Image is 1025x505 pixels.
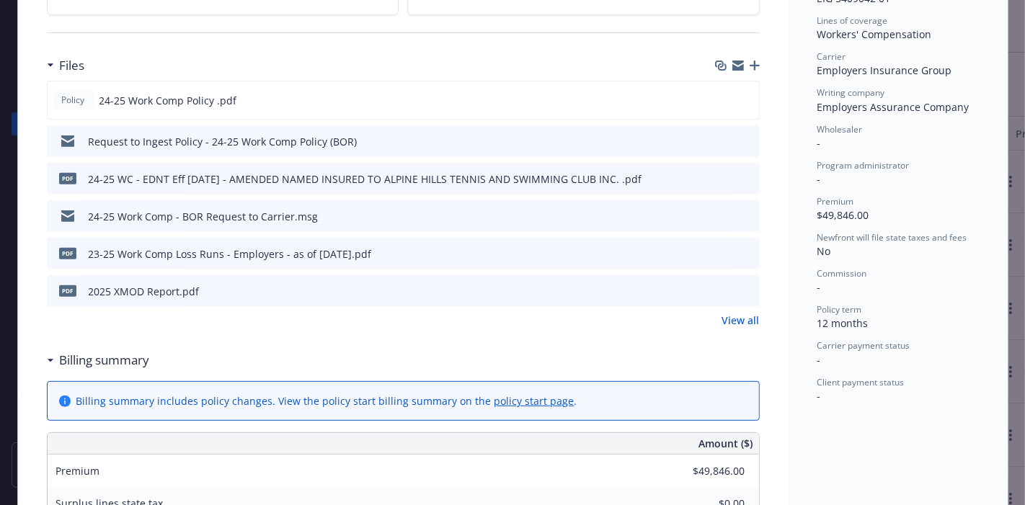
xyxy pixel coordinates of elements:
div: Billing summary [47,351,150,370]
span: No [817,244,831,258]
div: 24-25 WC - EDNT Eff [DATE] - AMENDED NAMED INSURED TO ALPINE HILLS TENNIS AND SWIMMING CLUB INC. ... [89,171,642,187]
div: 2025 XMOD Report.pdf [89,284,200,299]
span: - [817,136,821,150]
span: - [817,172,821,186]
button: download file [718,246,729,262]
button: download file [718,171,729,187]
div: 23-25 Work Comp Loss Runs - Employers - as of [DATE].pdf [89,246,372,262]
span: Client payment status [817,376,905,388]
div: Files [47,56,85,75]
button: download file [718,284,729,299]
button: download file [717,93,729,108]
span: pdf [59,285,76,296]
span: - [817,353,821,367]
div: Request to Ingest Policy - 24-25 Work Comp Policy (BOR) [89,134,358,149]
h3: Files [60,56,85,75]
h3: Billing summary [60,351,150,370]
span: Wholesaler [817,123,863,135]
span: pdf [59,173,76,184]
span: Amount ($) [699,436,753,451]
span: Carrier payment status [817,339,910,352]
button: preview file [741,246,754,262]
button: download file [718,209,729,224]
span: Employers Insurance Group [817,63,952,77]
span: Policy term [817,303,862,316]
span: Lines of coverage [817,14,888,27]
button: preview file [741,171,754,187]
span: - [817,280,821,294]
a: policy start page [494,394,574,408]
a: View all [722,313,760,328]
span: 12 months [817,316,869,330]
span: pdf [59,248,76,259]
span: 24-25 Work Comp Policy .pdf [99,93,237,108]
button: preview file [741,134,754,149]
span: Employers Assurance Company [817,100,969,114]
span: Commission [817,267,867,280]
button: preview file [740,93,753,108]
button: preview file [741,209,754,224]
span: Premium [817,195,854,207]
span: Newfront will file state taxes and fees [817,231,967,243]
div: 24-25 Work Comp - BOR Request to Carrier.msg [89,209,319,224]
button: preview file [741,284,754,299]
div: Workers' Compensation [817,27,979,42]
div: Billing summary includes policy changes. View the policy start billing summary on the . [76,393,577,408]
button: download file [718,134,729,149]
span: Program administrator [817,159,910,171]
span: Premium [56,464,100,478]
span: Writing company [817,86,885,99]
span: - [817,389,821,403]
input: 0.00 [660,460,754,482]
span: Carrier [817,50,846,63]
span: Policy [59,94,88,107]
span: $49,846.00 [817,208,869,222]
